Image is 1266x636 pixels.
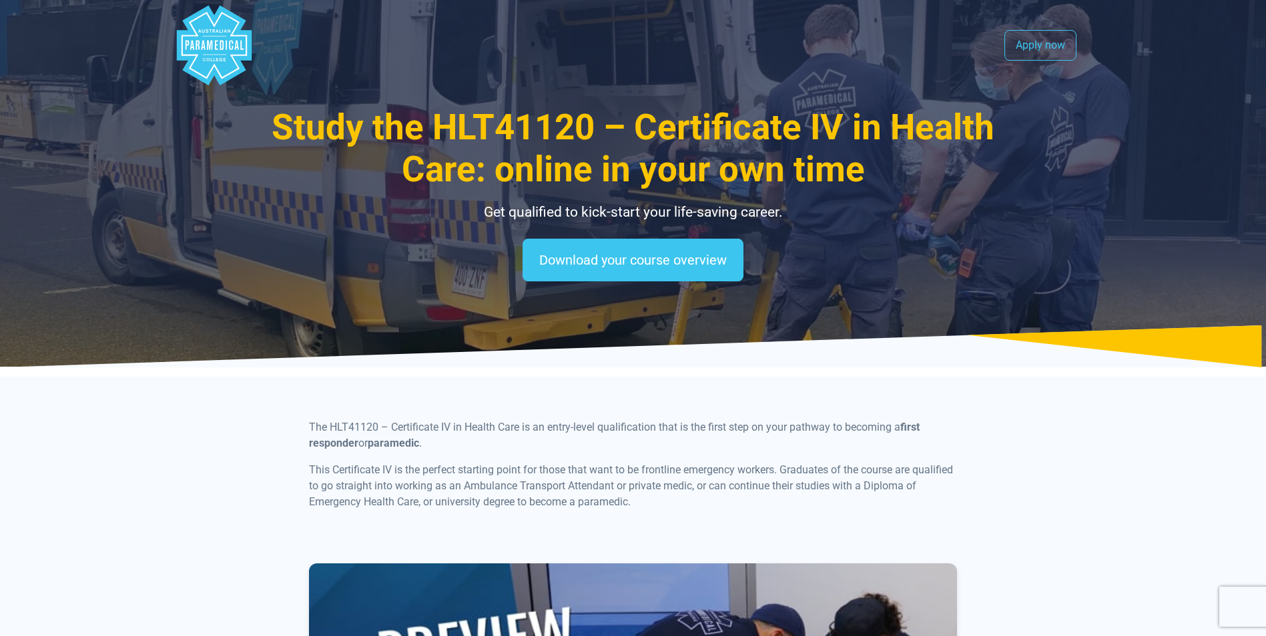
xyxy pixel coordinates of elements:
b: paramedic [368,437,419,449]
a: Apply now [1004,30,1076,61]
div: Australian Paramedical College [174,5,254,85]
span: Get qualified to kick-start your life-saving career. [484,204,783,220]
span: The HLT41120 – Certificate IV in Health Care is an entry-level qualification that is the first st... [309,421,900,433]
span: or [358,437,368,449]
a: Download your course overview [523,239,743,281]
span: Study the HLT41120 – Certificate IV in Health Care: online in your own time [272,107,994,190]
span: This Certificate IV is the perfect starting point for those that want to be frontline emergency w... [309,463,953,508]
span: . [419,437,422,449]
